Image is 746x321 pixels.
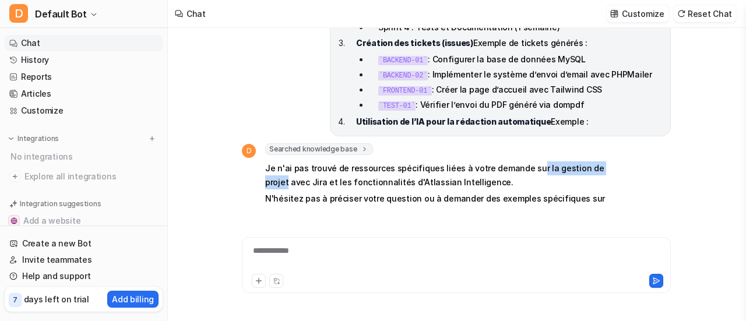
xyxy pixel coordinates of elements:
img: Add a website [10,217,17,224]
p: Integration suggestions [20,199,101,209]
li: : Créer la page d’accueil avec Tailwind CSS [369,83,663,98]
img: expand menu [7,135,15,143]
p: Customize [622,8,664,20]
strong: Création des tickets (issues) [356,38,473,48]
button: Add billing [107,291,159,308]
a: History [5,52,163,68]
a: Explore all integrations [5,168,163,185]
p: Add billing [112,293,154,305]
span: Explore all integrations [24,167,158,186]
code: BACKEND-02 [378,71,428,80]
a: Reports [5,69,163,85]
img: menu_add.svg [148,135,156,143]
img: customize [610,9,618,18]
p: N'hésitez pas à préciser votre question ou à demander des exemples spécifiques sur l'utilisation ... [265,192,606,234]
button: Integrations [5,133,62,144]
button: Customize [607,5,668,22]
code: FRONTEND-01 [378,86,432,96]
span: D [242,144,256,158]
span: D [9,4,28,23]
span: Default Bot [35,6,87,22]
span: Searched knowledge base [265,143,373,155]
img: reset [677,9,685,18]
img: explore all integrations [9,171,21,182]
code: TEST-01 [378,101,416,111]
p: Exemple : [356,115,663,129]
a: Create a new Bot [5,235,163,252]
button: Reset Chat [674,5,737,22]
a: Chat [5,35,163,51]
p: Integrations [17,134,59,143]
a: Articles [5,86,163,102]
p: 7 [13,295,17,305]
a: Customize [5,103,163,119]
li: : Configurer la base de données MySQL [369,52,663,68]
li: : Implémenter le système d’envoi d’email avec PHPMailer [369,68,663,83]
div: Chat [186,8,206,20]
p: Je n'ai pas trouvé de ressources spécifiques liées à votre demande sur la gestion de projet avec ... [265,161,606,189]
button: Add a websiteAdd a website [5,211,163,230]
a: Help and support [5,268,163,284]
li: : Vérifier l’envoi du PDF généré via dompdf [369,98,663,113]
p: Exemple de tickets générés : [356,36,663,50]
a: Invite teammates [5,252,163,268]
code: BACKEND-01 [378,56,428,65]
strong: Utilisation de l’IA pour la rédaction automatique [356,117,551,126]
p: days left on trial [24,293,89,305]
div: No integrations [7,147,163,166]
